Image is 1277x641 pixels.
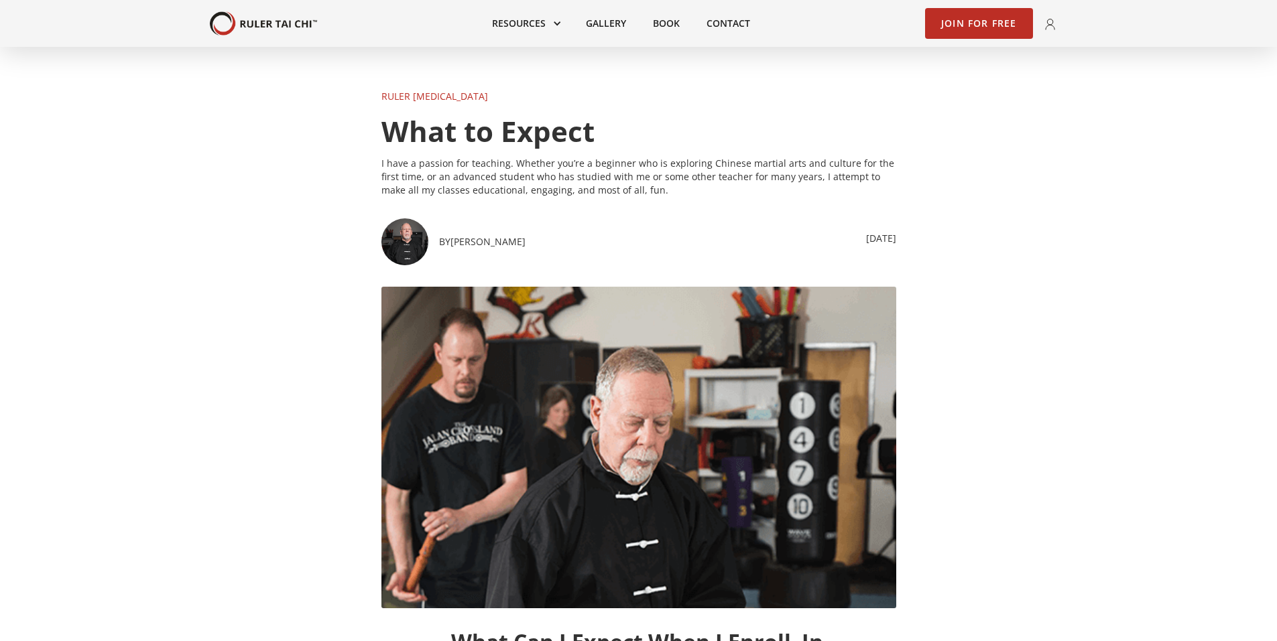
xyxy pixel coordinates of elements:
[640,9,693,38] a: Book
[381,90,896,103] p: Ruler [MEDICAL_DATA]
[210,11,317,36] a: home
[381,157,896,197] p: ‍I have a passion for teaching. Whether you’re a beginner who is exploring Chinese martial arts a...
[693,9,764,38] a: Contact
[450,235,526,248] a: [PERSON_NAME]
[210,11,317,36] img: Your Brand Name
[381,117,896,146] h1: What to Expect
[866,232,896,245] p: [DATE]
[439,235,450,248] p: By
[925,8,1033,39] a: Join for Free
[479,9,572,38] div: Resources
[572,9,640,38] a: Gallery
